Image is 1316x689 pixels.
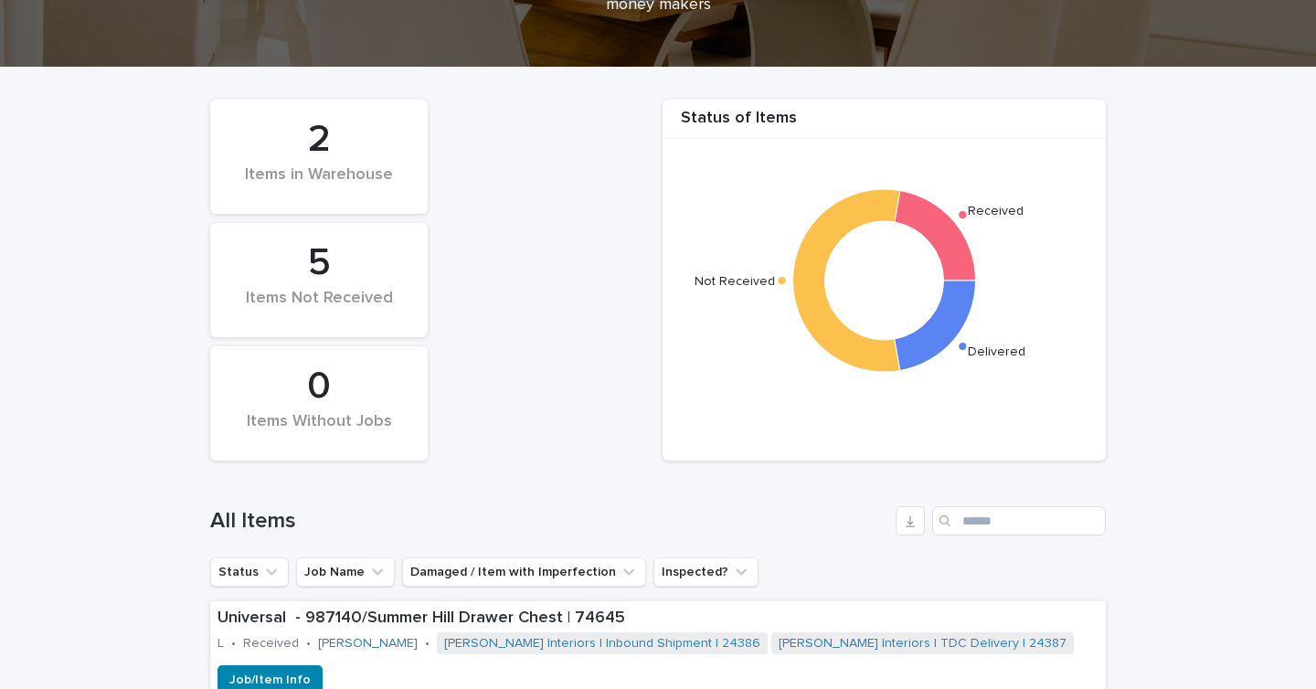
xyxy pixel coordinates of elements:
[318,636,418,652] a: [PERSON_NAME]
[243,636,299,652] p: Received
[218,609,1098,629] p: Universal - 987140/Summer Hill Drawer Chest | 74645
[241,364,397,409] div: 0
[444,636,760,652] a: [PERSON_NAME] Interiors | Inbound Shipment | 24386
[241,240,397,286] div: 5
[402,557,646,587] button: Damaged / Item with Imperfection
[695,275,775,288] text: Not Received
[241,165,397,204] div: Items in Warehouse
[968,204,1024,217] text: Received
[218,636,224,652] p: L
[210,508,888,535] h1: All Items
[968,345,1025,358] text: Delivered
[241,412,397,450] div: Items Without Jobs
[306,636,311,652] p: •
[932,506,1106,535] input: Search
[241,117,397,163] div: 2
[663,109,1106,139] div: Status of Items
[425,636,430,652] p: •
[210,557,289,587] button: Status
[779,636,1067,652] a: [PERSON_NAME] Interiors | TDC Delivery | 24387
[296,557,395,587] button: Job Name
[653,557,759,587] button: Inspected?
[231,636,236,652] p: •
[241,289,397,327] div: Items Not Received
[229,671,311,689] span: Job/Item Info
